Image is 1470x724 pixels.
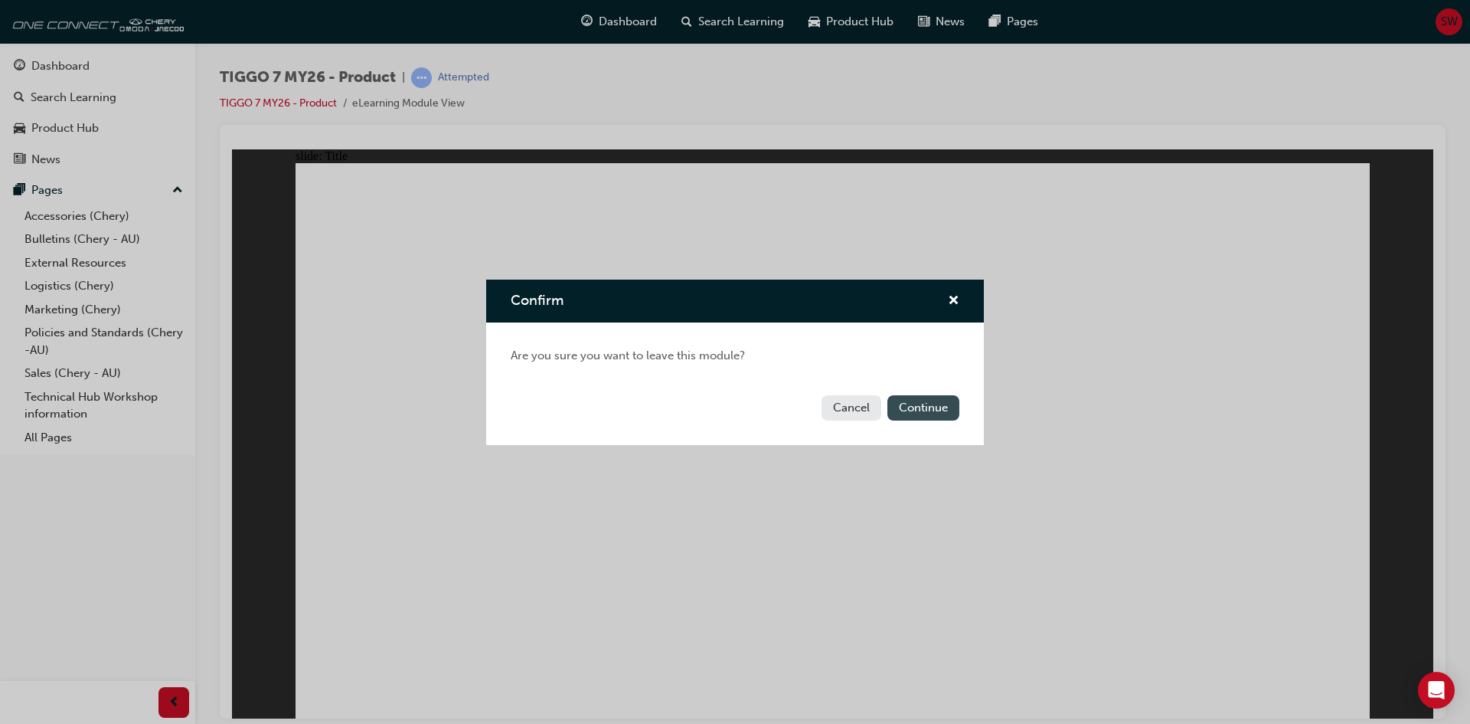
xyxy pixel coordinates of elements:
button: Cancel [822,395,881,421]
div: Confirm [486,280,984,445]
button: Continue [887,395,959,421]
button: cross-icon [948,292,959,311]
div: Open Intercom Messenger [1418,672,1455,709]
span: Confirm [511,292,563,309]
span: cross-icon [948,295,959,309]
div: Are you sure you want to leave this module? [486,323,984,389]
